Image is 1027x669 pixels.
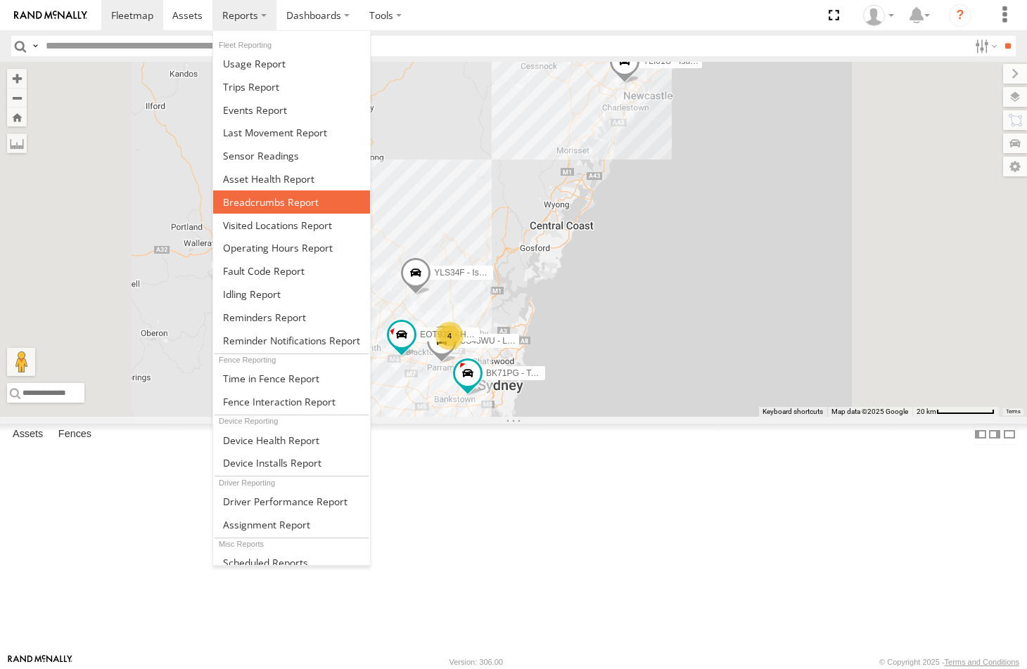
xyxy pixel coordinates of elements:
[213,282,370,306] a: Idling Report
[213,451,370,474] a: Device Installs Report
[213,367,370,390] a: Time in Fences Report
[8,655,72,669] a: Visit our Website
[643,56,725,65] span: YLI01U - Isuzu DMAX
[988,424,1002,444] label: Dock Summary Table to the Right
[420,330,483,339] span: EOT93E - HiAce
[912,407,999,417] button: Map scale: 20 km per 79 pixels
[213,167,370,190] a: Asset Health Report
[1002,424,1016,444] label: Hide Summary Table
[213,513,370,536] a: Assignment Report
[14,11,87,20] img: rand-logo.svg
[213,551,370,574] a: Scheduled Reports
[213,259,370,282] a: Fault Code Report
[917,408,936,415] span: 20 km
[449,658,503,666] div: Version: 306.00
[7,348,35,376] button: Drag Pegman onto the map to open Street View
[213,490,370,513] a: Driver Performance Report
[1003,157,1027,176] label: Map Settings
[1006,409,1021,415] a: Terms (opens in new tab)
[213,329,370,352] a: Service Reminder Notifications Report
[213,190,370,214] a: Breadcrumbs Report
[6,424,50,444] label: Assets
[213,214,370,237] a: Visited Locations Report
[945,658,1019,666] a: Terms and Conditions
[7,108,27,126] button: Zoom Home
[213,52,370,75] a: Usage Report
[30,36,41,56] label: Search Query
[213,75,370,98] a: Trips Report
[949,4,971,27] i: ?
[858,5,899,26] div: Nicole Hunt
[486,368,575,377] span: BK71PG - Toyota Hiace
[213,98,370,122] a: Full Events Report
[213,429,370,452] a: Device Health Report
[763,407,823,417] button: Keyboard shortcuts
[434,267,519,277] span: YLS34F - Isuzu DMAX
[879,658,1019,666] div: © Copyright 2025 -
[51,424,98,444] label: Fences
[7,134,27,153] label: Measure
[213,390,370,413] a: Fence Interaction Report
[7,69,27,88] button: Zoom in
[974,424,988,444] label: Dock Summary Table to the Left
[213,236,370,259] a: Asset Operating Hours Report
[213,144,370,167] a: Sensor Readings
[213,306,370,329] a: Reminders Report
[831,408,908,415] span: Map data ©2025 Google
[213,121,370,144] a: Last Movement Report
[460,335,519,345] span: CS45WU - LDV
[969,36,1000,56] label: Search Filter Options
[7,88,27,108] button: Zoom out
[435,322,464,350] div: 4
